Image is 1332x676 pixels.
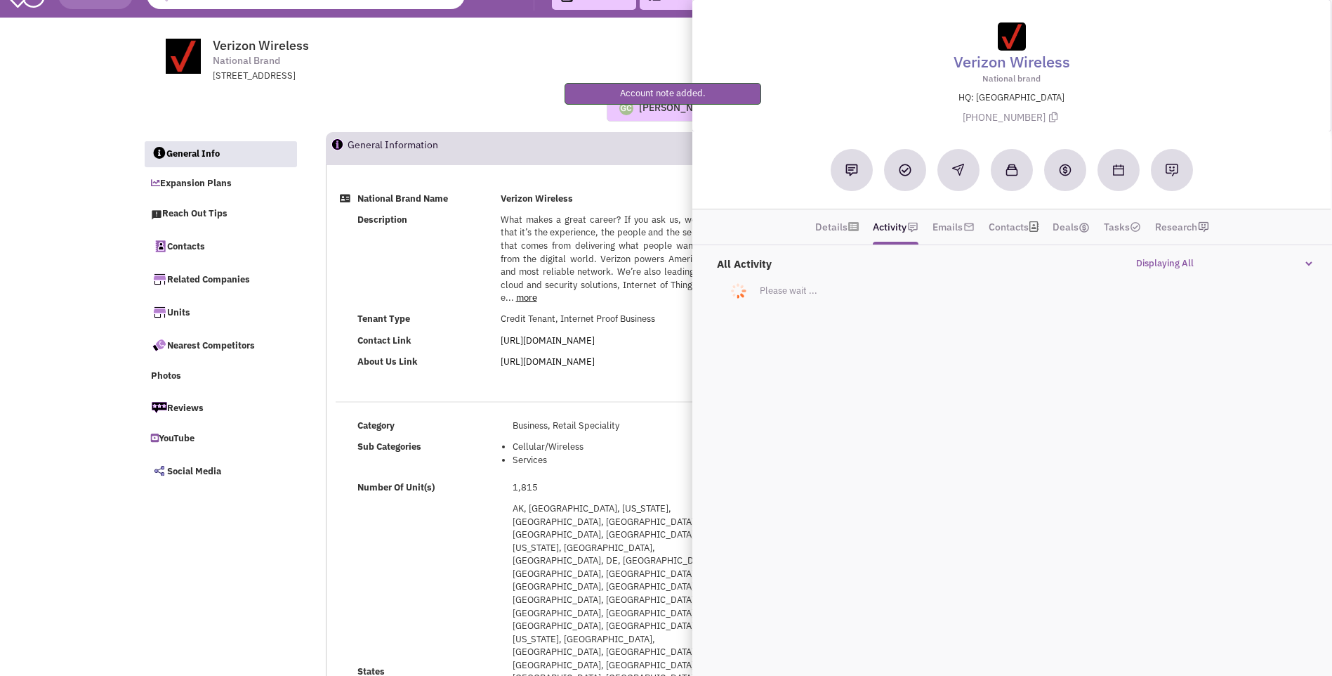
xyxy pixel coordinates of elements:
a: Activity [873,216,906,238]
a: Related Companies [144,264,297,294]
img: Add to a collection [1005,164,1018,176]
span: Verizon Wireless [213,37,309,53]
a: YouTube [144,426,297,453]
a: Expansion Plans [144,171,297,197]
a: Reviews [144,393,297,422]
p: HQ: [GEOGRAPHIC_DATA] [708,91,1314,105]
div: [PERSON_NAME] [639,100,716,115]
b: Category [357,420,395,431]
span: National Brand [213,53,280,68]
b: Contact Link [357,334,411,346]
img: TaskCount.png [1130,221,1141,233]
img: icon-note.png [907,221,918,233]
a: [URL][DOMAIN_NAME] [501,356,595,368]
img: Request research [1165,163,1179,177]
label: All Activity [710,249,772,271]
p: Account note added. [620,87,706,100]
li: Cellular/Wireless [513,441,740,454]
a: Deals [1053,216,1090,238]
img: Schedule a Meeting [1113,164,1124,176]
td: Credit Tenant, Internet Proof Business [496,309,744,330]
b: Description [357,214,407,226]
a: Emails [932,216,963,238]
button: Add to a collection [991,149,1033,191]
b: National Brand Name [357,193,448,204]
a: Photos [144,363,297,390]
li: Services [513,454,740,467]
img: icon-email-active-16.png [963,221,975,233]
img: icon-dealamount.png [1079,222,1090,233]
span: [PHONE_NUMBER] [963,111,1061,124]
img: Create a deal [1058,163,1072,177]
a: Reach Out Tips [144,201,297,228]
a: [URL][DOMAIN_NAME] [501,334,595,346]
b: Verizon Wireless [501,193,573,204]
td: 1,815 [508,477,744,498]
b: Number Of Unit(s) [357,481,435,493]
a: Units [144,297,297,327]
a: Contacts [144,231,297,261]
img: Reachout [952,164,964,176]
p: National brand [708,72,1314,84]
img: Add a Task [899,164,911,176]
td: Business, Retail Speciality [508,415,744,436]
a: Verizon Wireless [954,51,1070,72]
a: Nearest Competitors [144,330,297,360]
b: Sub Categories [357,441,421,453]
a: Contacts [989,216,1029,238]
b: Tenant Type [357,313,410,325]
div: [STREET_ADDRESS] [213,70,579,83]
span: What makes a great career? If you ask us, we’ll tell you that it’s the experience, the people and... [501,214,740,304]
a: Research [1155,216,1197,238]
a: more [516,292,537,304]
h2: General Information [348,133,438,164]
p: Please wait ... [726,278,817,305]
a: General Info [145,141,298,168]
img: www.verizonwireless.com [152,39,216,74]
a: Details [815,216,848,238]
a: Social Media [144,456,297,486]
a: Tasks [1104,216,1141,238]
img: research-icon.png [1198,221,1209,233]
b: About Us Link [357,356,418,368]
img: Add a note [845,164,858,176]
